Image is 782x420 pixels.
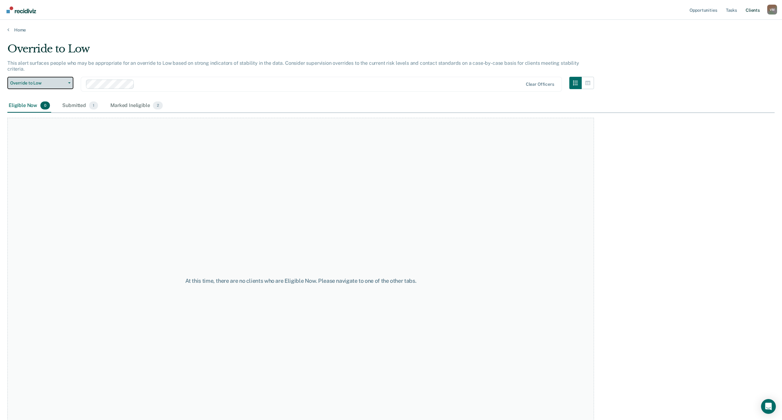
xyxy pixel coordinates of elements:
[767,5,777,14] div: V M
[89,101,98,109] span: 1
[7,99,51,113] div: Eligible Now0
[109,99,164,113] div: Marked Ineligible2
[767,5,777,14] button: Profile dropdown button
[10,80,66,86] span: Override to Low
[761,399,776,414] div: Open Intercom Messenger
[40,101,50,109] span: 0
[154,278,447,284] div: At this time, there are no clients who are Eligible Now. Please navigate to one of the other tabs.
[61,99,99,113] div: Submitted1
[7,43,594,60] div: Override to Low
[7,27,775,33] a: Home
[7,60,579,72] p: This alert surfaces people who may be appropriate for an override to Low based on strong indicato...
[6,6,36,13] img: Recidiviz
[526,82,554,87] div: Clear officers
[7,77,73,89] button: Override to Low
[153,101,162,109] span: 2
